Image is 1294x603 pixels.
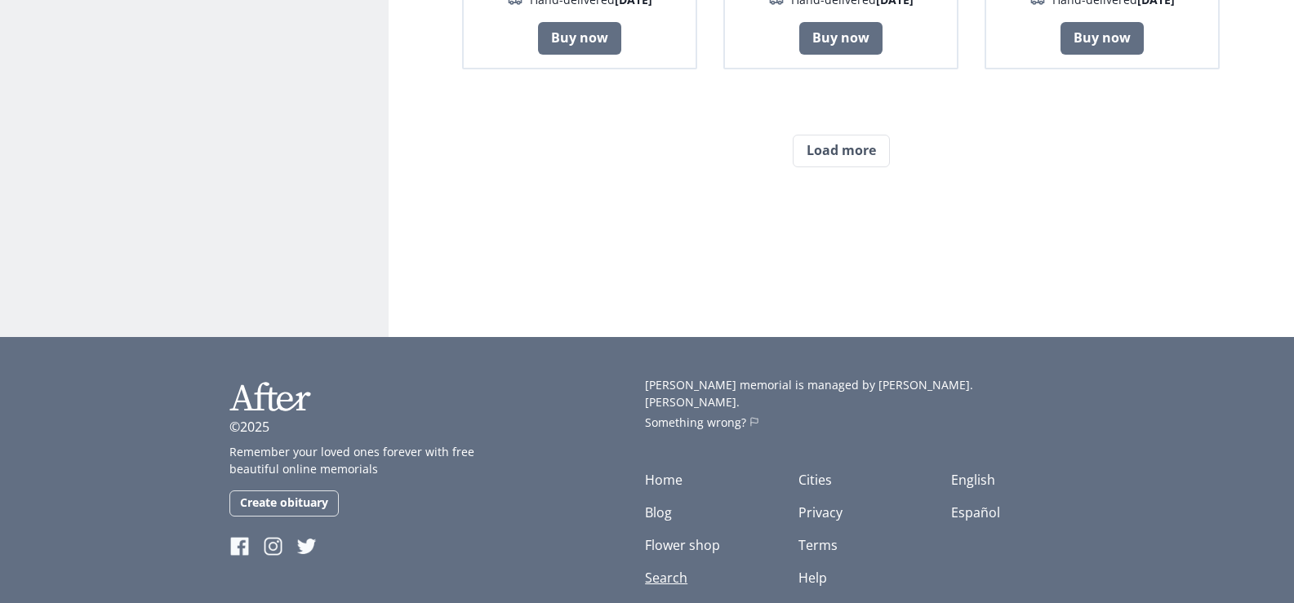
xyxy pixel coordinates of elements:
[229,536,250,556] img: Facebook of After
[799,22,883,55] a: Buy now
[229,490,339,517] a: Create obituary
[645,377,973,410] span: [PERSON_NAME] memorial is managed by [PERSON_NAME].[PERSON_NAME].
[229,443,489,477] p: Remember your loved ones forever with free beautiful online memorials
[645,470,758,587] nav: Main site navigation links
[645,536,720,554] a: Flower shop
[951,471,995,489] a: English
[1061,22,1144,55] a: Buy now
[229,417,269,437] p: ©2025
[645,503,672,521] a: Blog
[538,22,621,55] a: Buy now
[798,569,827,587] a: Help
[645,471,683,489] a: Home
[296,536,317,556] img: Twitter of After
[263,536,283,556] img: Instagram of After
[798,503,843,521] a: Privacy
[798,471,832,489] a: Cities
[645,569,687,587] a: Search
[793,135,890,167] button: Load more
[951,470,1065,522] ul: Language list
[798,470,912,587] nav: Help and legal links
[645,414,1065,431] a: Something wrong?
[798,536,838,554] a: Terms
[951,503,1000,521] a: Español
